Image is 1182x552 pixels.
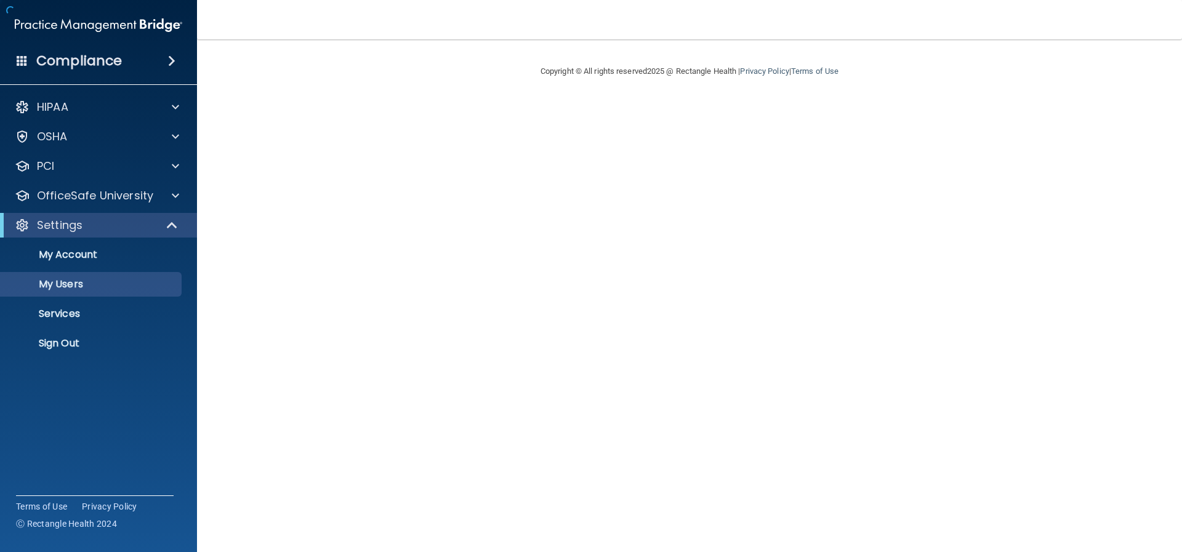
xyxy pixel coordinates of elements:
[15,188,179,203] a: OfficeSafe University
[16,518,117,530] span: Ⓒ Rectangle Health 2024
[15,100,179,114] a: HIPAA
[82,500,137,513] a: Privacy Policy
[15,159,179,174] a: PCI
[791,66,838,76] a: Terms of Use
[16,500,67,513] a: Terms of Use
[8,249,176,261] p: My Account
[8,337,176,350] p: Sign Out
[465,52,914,91] div: Copyright © All rights reserved 2025 @ Rectangle Health | |
[37,100,68,114] p: HIPAA
[8,308,176,320] p: Services
[37,218,82,233] p: Settings
[37,129,68,144] p: OSHA
[15,129,179,144] a: OSHA
[15,13,182,38] img: PMB logo
[36,52,122,70] h4: Compliance
[37,188,153,203] p: OfficeSafe University
[8,278,176,290] p: My Users
[740,66,789,76] a: Privacy Policy
[15,218,179,233] a: Settings
[37,159,54,174] p: PCI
